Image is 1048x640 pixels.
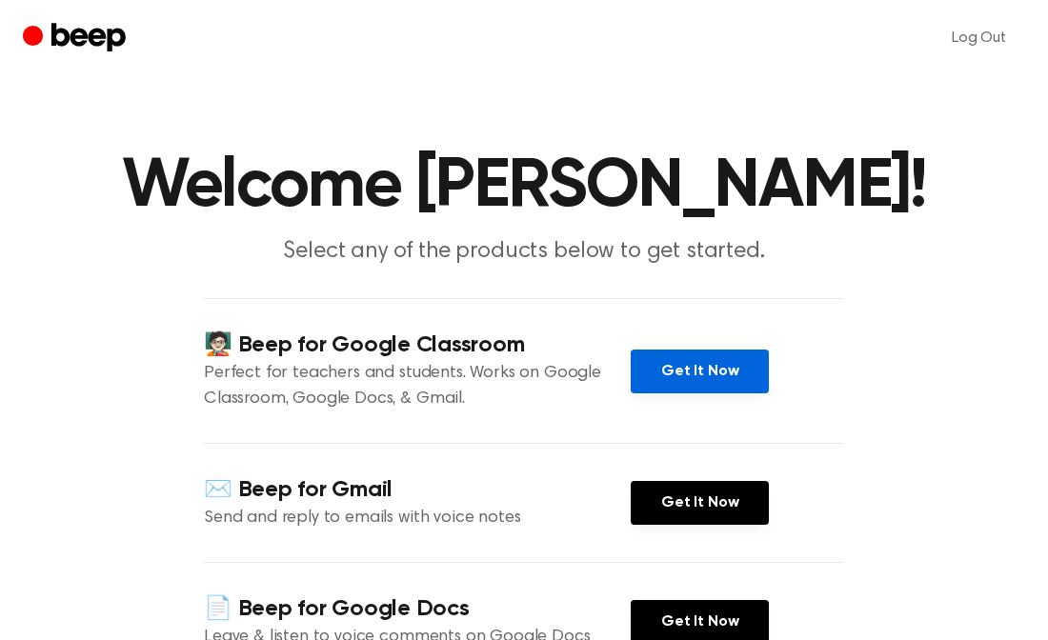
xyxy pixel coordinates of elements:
h4: ✉️ Beep for Gmail [204,474,631,506]
h1: Welcome [PERSON_NAME]! [36,152,1012,221]
p: Select any of the products below to get started. [158,236,890,268]
a: Get It Now [631,350,769,393]
h4: 📄 Beep for Google Docs [204,593,631,625]
a: Log Out [933,15,1025,61]
p: Send and reply to emails with voice notes [204,506,631,531]
p: Perfect for teachers and students. Works on Google Classroom, Google Docs, & Gmail. [204,361,631,412]
h4: 🧑🏻‍🏫 Beep for Google Classroom [204,330,631,361]
a: Get It Now [631,481,769,525]
a: Beep [23,20,131,57]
